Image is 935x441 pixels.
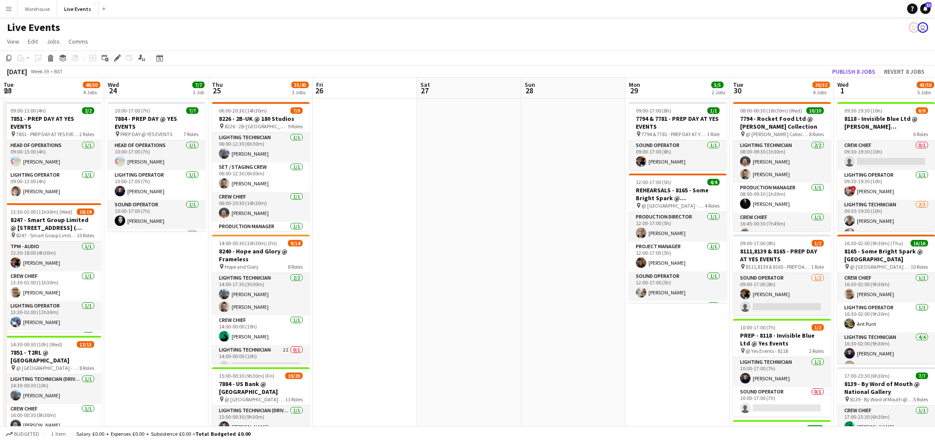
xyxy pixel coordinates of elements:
span: Week 39 [29,68,51,75]
span: Jobs [47,38,60,45]
h3: REHEARSALS - 8165 - Some Bright Spark @ [GEOGRAPHIC_DATA] [629,186,727,202]
app-card-role: Lighting Technician4/4 [3,331,101,398]
span: 9/14 [288,240,303,246]
h3: 8118 - Invisible Blue Ltd @ [PERSON_NAME][GEOGRAPHIC_DATA] [837,115,935,130]
button: Publish 8 jobs [829,66,879,77]
app-card-role: Lighting Operator1/109:00-13:00 (4h)[PERSON_NAME] [3,170,101,200]
app-card-role: Lighting Technician4/416:30-02:00 (9h30m)[PERSON_NAME][PERSON_NAME] [837,332,935,400]
span: Thu [212,81,223,89]
div: 2 Jobs [712,89,725,96]
div: 09:00-17:00 (8h)1/17794 & 7781 - PREP DAY AT YES EVENTS 7794 & 7781 - PREP DAY AT YES EVENTS1 Rol... [629,102,727,170]
h3: 7884 - PREP DAY @ YES EVENTS [108,115,205,130]
span: 14:30-00:30 (10h) (Wed) [10,341,62,348]
span: @ [GEOGRAPHIC_DATA] - 8165 [642,202,705,209]
a: Edit [24,36,41,47]
span: @ Yes Events - 8118 [746,348,788,354]
app-card-role: TPC Coordinator1/1 [108,229,205,259]
span: Sat [420,81,430,89]
span: 23 [2,85,14,96]
app-job-card: 13:30-01:00 (11h30m) (Wed)18/198247 - Smart Group Limited @ [STREET_ADDRESS] ( Formerly Freemason... [3,203,101,332]
span: 6/9 [916,107,928,114]
app-card-role: Lighting Technician2/214:00-17:30 (3h30m)[PERSON_NAME][PERSON_NAME] [212,273,310,315]
span: 11 Roles [285,396,303,403]
app-card-role: Lighting Operator1/116:30-02:00 (9h30m)Ant Punt [837,303,935,332]
app-job-card: 14:00-00:30 (10h30m) (Fri)9/148240 - Hope and Glory @ Frameless Hope and Glory8 RolesLighting Tec... [212,235,310,364]
span: 8139 - By Word of Mouth @ National Gallery [850,396,913,403]
app-job-card: 10:00-17:00 (7h)7/77884 - PREP DAY @ YES EVENTS PREP DAY @ YES EVENTS7 RolesHead of Operations1/1... [108,102,205,231]
div: 3 Jobs [292,89,308,96]
span: Wed [837,81,849,89]
span: Mon [629,81,640,89]
span: 10:00-17:00 (7h) [740,324,775,331]
app-card-role: Sound Operator1/110:00-17:00 (7h)[PERSON_NAME] [108,200,205,229]
div: 06:00-20:30 (14h30m)7/98226 - 2B-UK @ 180 Studios 8226 - 2B-[GEOGRAPHIC_DATA]9 RolesLighting Tech... [212,102,310,231]
span: Fri [316,81,323,89]
app-card-role: Crew Chief0/109:30-19:30 (10h) [837,140,935,170]
span: 12:00-17:00 (5h) [636,179,671,185]
app-job-card: 16:30-02:00 (9h30m) (Thu)16/168165 - Some Bright Spark @ [GEOGRAPHIC_DATA] @ [GEOGRAPHIC_DATA] - ... [837,235,935,364]
app-card-role: Lighting Technician1/106:00-12:30 (6h30m)[PERSON_NAME] [212,133,310,162]
span: 4/4 [707,179,720,185]
span: 16:30-02:00 (9h30m) (Thu) [844,240,903,246]
span: 1/2 [812,324,824,331]
span: Sun [525,81,535,89]
div: 5 Jobs [917,89,934,96]
div: 1 Job [193,89,204,96]
app-card-role: Lighting Technician2/208:00-09:30 (1h30m)[PERSON_NAME][PERSON_NAME] [733,140,831,183]
app-card-role: Lighting Operator1/109:30-19:30 (10h)![PERSON_NAME] [837,170,935,200]
span: 06:00-20:30 (14h30m) [219,107,267,114]
a: 13 [920,3,931,14]
h3: 8165 - Some Bright Spark @ [GEOGRAPHIC_DATA] [837,247,935,263]
app-card-role: Crew Chief1/116:30-02:00 (9h30m)[PERSON_NAME] [837,273,935,303]
app-card-role: Production Manager1/108:00-09:30 (1h30m)[PERSON_NAME] [733,183,831,212]
span: 28 [523,85,535,96]
span: 16:30-01:00 (8h30m) (Wed) [740,425,799,432]
span: 29 [628,85,640,96]
span: Hope and Glory [225,263,259,270]
span: 10 Roles [77,232,94,239]
span: 10 Roles [911,263,928,270]
span: 14:00-00:30 (10h30m) (Fri) [219,240,277,246]
span: 13 [925,2,932,8]
app-job-card: 08:00-00:30 (16h30m) (Wed)10/107794 - Rocket Food Ltd @ [PERSON_NAME] Collection @ [PERSON_NAME] ... [733,102,831,231]
span: Budgeted [14,431,39,437]
app-job-card: 09:00-13:00 (4h)2/27851 - PREP DAY AT YES EVENTS 7851 - PREP DAY AT YES EVENTS2 RolesHead of Oper... [3,102,101,200]
span: 1 Role [811,263,824,270]
div: 09:30-19:30 (10h)6/98118 - Invisible Blue Ltd @ [PERSON_NAME][GEOGRAPHIC_DATA]6 RolesCrew Chief0/... [837,102,935,231]
h3: 7794 - Rocket Food Ltd @ [PERSON_NAME] Collection [733,115,831,130]
app-card-role: Lighting Technician (Driver)1/115:00-00:30 (9h30m)[PERSON_NAME] [212,406,310,435]
span: 18/18 [806,425,824,432]
app-card-role: Sound Operator0/110:00-17:00 (7h) [733,387,831,417]
span: 7 Roles [184,131,198,137]
div: Salary £0.00 + Expenses £0.00 + Subsistence £0.00 = [76,431,250,437]
app-job-card: 10:00-17:00 (7h)1/2PREP - 8118 - Invisible Blue Ltd @ Yes Events @ Yes Events - 81182 RolesLighti... [733,319,831,417]
app-card-role: Sound Operator1/112:00-17:00 (5h)[PERSON_NAME] [629,271,727,301]
span: @ [GEOGRAPHIC_DATA] - 7884 [225,396,285,403]
span: 7794 & 7781 - PREP DAY AT YES EVENTS [642,131,707,137]
div: 4 Jobs [813,89,829,96]
app-card-role: Crew Chief1/106:00-20:30 (14h30m)[PERSON_NAME] [212,192,310,222]
h3: 8226 - 2B-UK @ 180 Studios [212,115,310,123]
div: 09:00-17:00 (8h)1/28111,8139 & 8165 - PREP DAY AT YES EVENTS 8111,8139 & 8165 - PREP DAY AT YES E... [733,235,831,315]
span: 8 Roles [288,263,303,270]
span: @ [GEOGRAPHIC_DATA] - 7851 [16,365,79,371]
app-card-role: Set / Staging Crew1/106:00-12:30 (6h30m)[PERSON_NAME] [212,162,310,192]
span: 1 item [48,431,69,437]
app-card-role: Crew Chief1/116:45-00:30 (7h45m)[PERSON_NAME] [733,212,831,242]
span: 48/50 [83,82,100,88]
span: 09:30-19:30 (10h) [844,107,882,114]
span: 24 [106,85,119,96]
button: Warehouse [18,0,57,17]
span: 26 [315,85,323,96]
span: 30/32 [812,82,830,88]
span: 09:00-17:00 (8h) [636,107,671,114]
span: 5/5 [711,82,723,88]
span: 19/20 [285,373,303,379]
span: 2 Roles [79,131,94,137]
span: 16/16 [911,240,928,246]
